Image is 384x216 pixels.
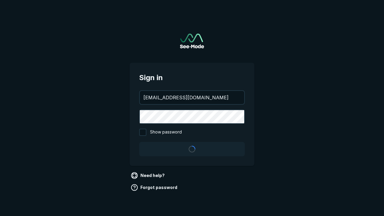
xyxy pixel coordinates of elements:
span: Sign in [139,72,245,83]
a: Forgot password [130,183,180,192]
a: Need help? [130,171,167,180]
span: Show password [150,129,182,136]
a: Go to sign in [180,34,204,48]
img: See-Mode Logo [180,34,204,48]
input: your@email.com [140,91,244,104]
